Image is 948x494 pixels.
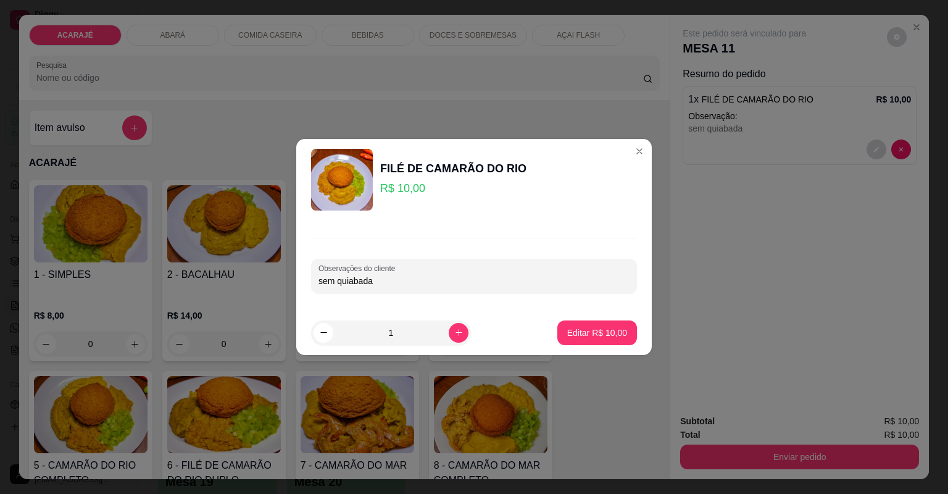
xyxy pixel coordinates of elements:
button: decrease-product-quantity [314,323,333,343]
button: Editar R$ 10,00 [557,320,637,345]
button: increase-product-quantity [449,323,468,343]
div: FILÉ DE CAMARÃO DO RIO [380,160,526,177]
p: Editar R$ 10,00 [567,327,627,339]
input: Observações do cliente [318,275,630,287]
p: R$ 10,00 [380,180,526,197]
label: Observações do cliente [318,263,399,274]
img: product-image [311,149,373,211]
button: Close [630,141,649,161]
